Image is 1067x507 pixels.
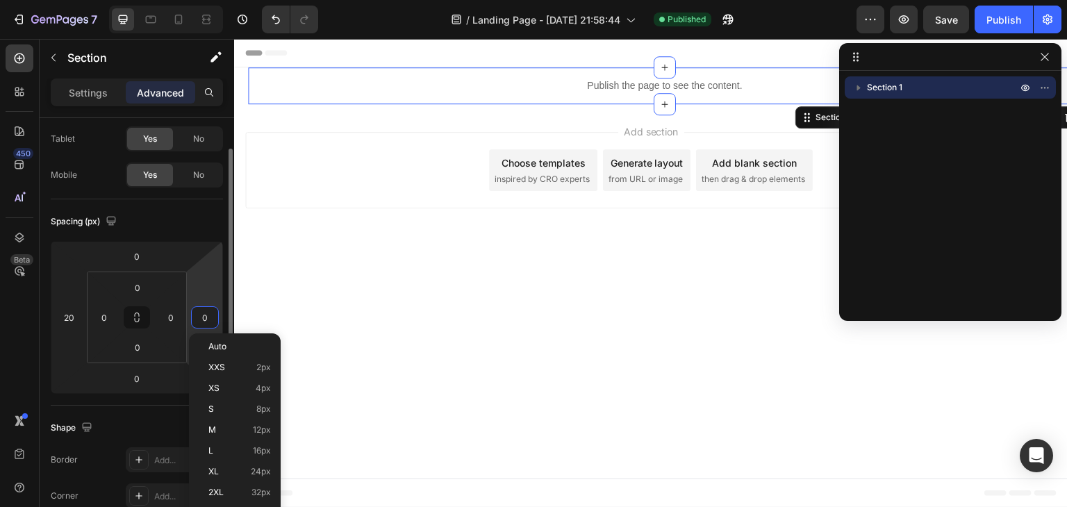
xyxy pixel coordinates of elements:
[208,404,214,414] span: S
[91,11,97,28] p: 7
[195,307,215,328] input: 0
[124,277,151,298] input: 0px
[262,6,318,33] div: Undo/Redo
[208,446,213,456] span: L
[208,383,220,393] span: XS
[51,213,119,231] div: Spacing (px)
[986,13,1021,27] div: Publish
[193,169,204,181] span: No
[668,13,706,26] span: Published
[466,13,470,27] span: /
[253,446,271,456] span: 16px
[208,342,226,351] span: Auto
[251,488,271,497] span: 32px
[51,454,78,466] div: Border
[208,467,219,476] span: XL
[124,337,151,358] input: 0px
[579,72,620,85] div: Section 1
[743,70,804,87] button: AI Content
[468,134,571,147] span: then drag & drop elements
[472,13,620,27] span: Landing Page - [DATE] 21:58:44
[478,117,563,131] div: Add blank section
[374,134,449,147] span: from URL or image
[208,488,224,497] span: 2XL
[143,169,157,181] span: Yes
[13,148,33,159] div: 450
[256,363,271,372] span: 2px
[51,490,78,502] div: Corner
[51,169,77,181] div: Mobile
[1020,439,1053,472] div: Open Intercom Messenger
[208,363,225,372] span: XXS
[251,467,271,476] span: 24px
[267,117,351,131] div: Choose templates
[143,133,157,145] span: Yes
[256,383,271,393] span: 4px
[123,246,151,267] input: 0
[154,490,220,503] div: Add...
[123,368,151,389] input: 0
[160,307,181,328] input: 0px
[260,134,356,147] span: inspired by CRO experts
[923,6,969,33] button: Save
[58,307,79,328] input: 20
[234,39,1067,507] iframe: Design area
[975,6,1033,33] button: Publish
[51,133,75,145] div: Tablet
[935,14,958,26] span: Save
[137,85,184,100] p: Advanced
[154,454,220,467] div: Add...
[208,425,216,435] span: M
[256,404,271,414] span: 8px
[51,419,95,438] div: Shape
[69,85,108,100] p: Settings
[645,72,734,85] p: Create Theme Section
[253,425,271,435] span: 12px
[377,117,449,131] div: Generate layout
[14,40,847,54] p: Publish the page to see the content.
[867,81,902,94] span: Section 1
[10,254,33,265] div: Beta
[6,6,104,33] button: 7
[67,49,181,66] p: Section
[94,307,115,328] input: 0px
[193,133,204,145] span: No
[384,85,450,100] span: Add section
